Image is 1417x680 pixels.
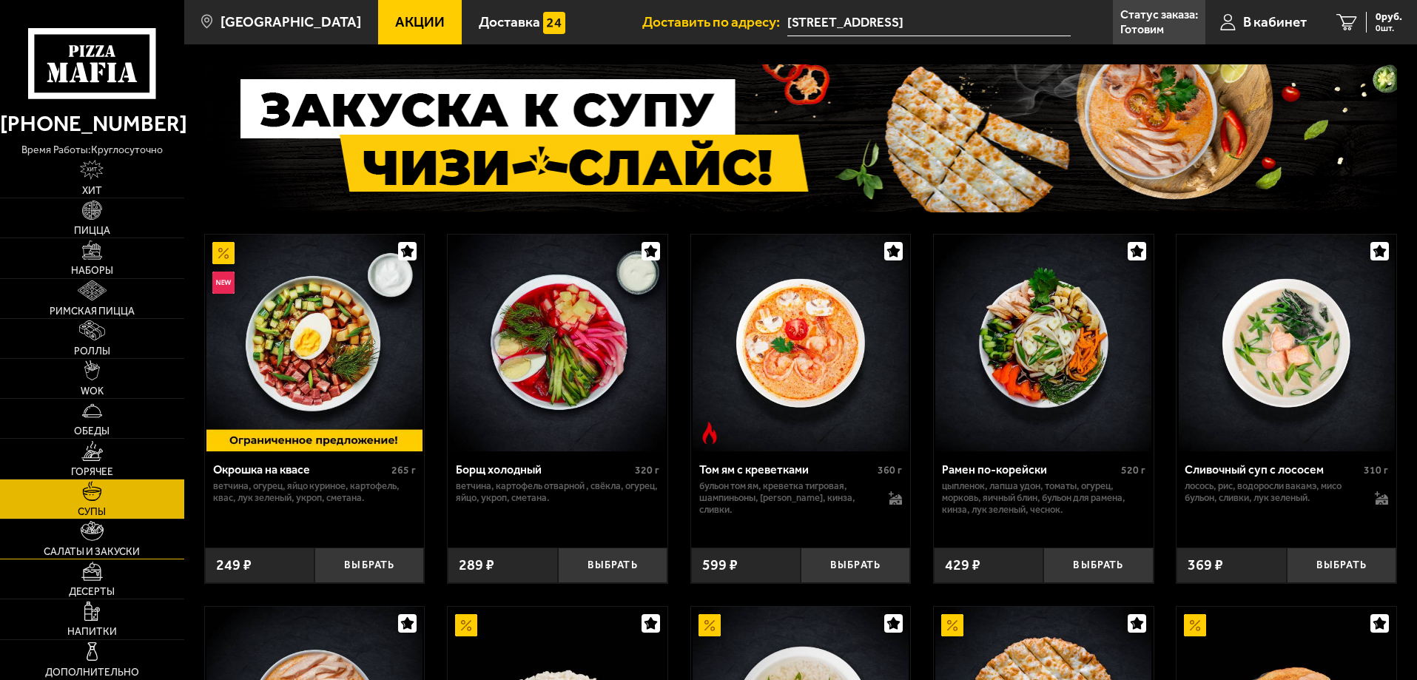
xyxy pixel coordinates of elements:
[448,235,667,451] a: Борщ холодный
[942,462,1117,477] div: Рамен по-корейски
[558,548,667,584] button: Выбрать
[1287,548,1396,584] button: Выбрать
[71,266,113,276] span: Наборы
[449,235,665,451] img: Борщ холодный
[1120,9,1198,21] p: Статус заказа:
[50,306,135,317] span: Римская пицца
[456,480,659,504] p: ветчина, картофель отварной , свёкла, огурец, яйцо, укроп, сметана.
[314,548,424,584] button: Выбрать
[1121,464,1145,477] span: 520 г
[878,464,902,477] span: 360 г
[1376,12,1402,22] span: 0 руб.
[935,235,1151,451] img: Рамен по-корейски
[1120,24,1164,36] p: Готовим
[45,667,139,678] span: Дополнительно
[212,242,235,264] img: Акционный
[74,346,110,357] span: Роллы
[82,186,102,196] span: Хит
[205,235,425,451] a: АкционныйНовинкаОкрошка на квасе
[44,547,140,557] span: Салаты и закуски
[1184,614,1206,636] img: Акционный
[699,614,721,636] img: Акционный
[1243,15,1307,29] span: В кабинет
[69,587,115,597] span: Десерты
[74,226,110,236] span: Пицца
[479,15,540,29] span: Доставка
[81,386,104,397] span: WOK
[693,235,909,451] img: Том ям с креветками
[67,627,117,637] span: Напитки
[787,9,1071,36] input: Ваш адрес доставки
[213,462,388,477] div: Окрошка на квасе
[691,235,911,451] a: Острое блюдоТом ям с креветками
[1177,235,1396,451] a: Сливочный суп с лососем
[1364,464,1388,477] span: 310 г
[1185,462,1360,477] div: Сливочный суп с лососем
[945,558,980,573] span: 429 ₽
[702,558,738,573] span: 599 ₽
[635,464,659,477] span: 320 г
[456,462,631,477] div: Борщ холодный
[213,480,417,504] p: ветчина, огурец, яйцо куриное, картофель, квас, лук зеленый, укроп, сметана.
[455,614,477,636] img: Акционный
[206,235,423,451] img: Окрошка на квасе
[699,422,721,444] img: Острое блюдо
[212,272,235,294] img: Новинка
[699,462,875,477] div: Том ям с креветками
[1188,558,1223,573] span: 369 ₽
[543,12,565,34] img: 15daf4d41897b9f0e9f617042186c801.svg
[934,235,1154,451] a: Рамен по-корейски
[391,464,416,477] span: 265 г
[941,614,963,636] img: Акционный
[216,558,252,573] span: 249 ₽
[1376,24,1402,33] span: 0 шт.
[395,15,445,29] span: Акции
[642,15,787,29] span: Доставить по адресу:
[699,480,875,516] p: бульон том ям, креветка тигровая, шампиньоны, [PERSON_NAME], кинза, сливки.
[78,507,106,517] span: Супы
[801,548,910,584] button: Выбрать
[787,9,1071,36] span: Ленинградская область, Всеволожск, Станционная улица, 2
[1043,548,1153,584] button: Выбрать
[1179,235,1395,451] img: Сливочный суп с лососем
[1185,480,1360,504] p: лосось, рис, водоросли вакамэ, мисо бульон, сливки, лук зеленый.
[74,426,110,437] span: Обеды
[459,558,494,573] span: 289 ₽
[942,480,1145,516] p: цыпленок, лапша удон, томаты, огурец, морковь, яичный блин, бульон для рамена, кинза, лук зеленый...
[221,15,361,29] span: [GEOGRAPHIC_DATA]
[71,467,113,477] span: Горячее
